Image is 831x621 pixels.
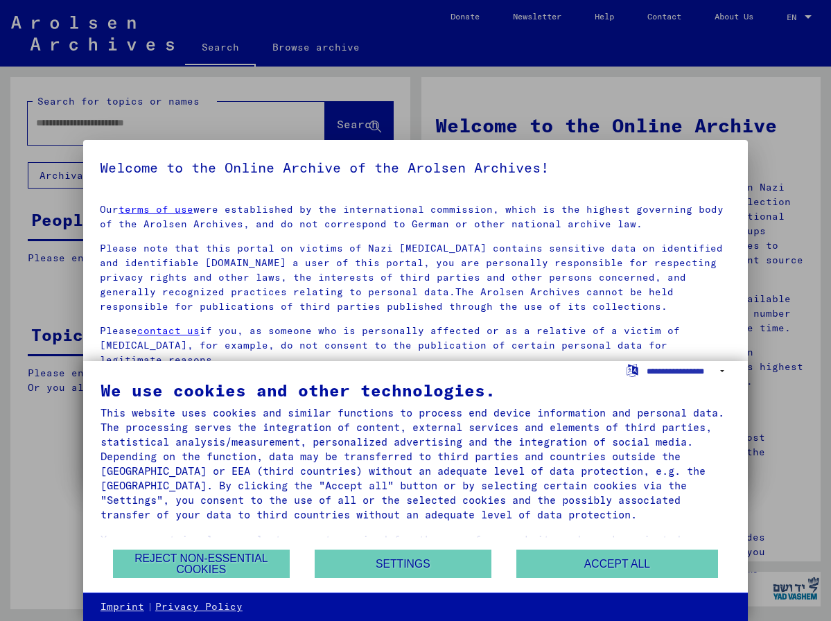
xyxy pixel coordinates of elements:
button: Accept all [516,550,718,578]
div: This website uses cookies and similar functions to process end device information and personal da... [100,405,731,522]
p: Please if you, as someone who is personally affected or as a relative of a victim of [MEDICAL_DAT... [100,324,731,367]
h5: Welcome to the Online Archive of the Arolsen Archives! [100,157,731,179]
button: Settings [315,550,491,578]
a: Imprint [100,600,144,614]
a: contact us [137,324,200,337]
p: Our were established by the international commission, which is the highest governing body of the ... [100,202,731,231]
div: We use cookies and other technologies. [100,382,731,399]
button: Reject non-essential cookies [113,550,290,578]
a: terms of use [119,203,193,216]
p: Please note that this portal on victims of Nazi [MEDICAL_DATA] contains sensitive data on identif... [100,241,731,314]
a: Privacy Policy [155,600,243,614]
